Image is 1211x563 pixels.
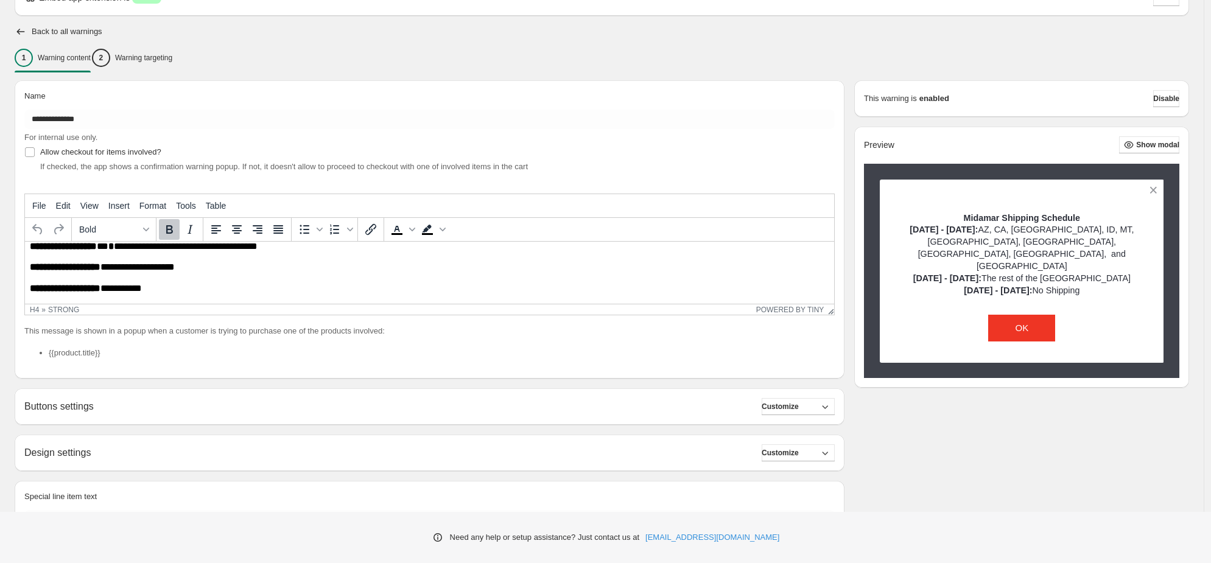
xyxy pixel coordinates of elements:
span: Format [139,201,166,211]
strong: [DATE] - [DATE]: [913,273,981,283]
span: Edit [56,201,71,211]
div: Bullet list [294,219,325,240]
h2: Buttons settings [24,400,94,412]
span: Insert [108,201,130,211]
span: Allow checkout for items involved? [40,147,161,156]
span: Show modal [1136,140,1179,150]
button: Bold [159,219,180,240]
p: This warning is [864,93,917,105]
span: Disable [1153,94,1179,103]
strong: [DATE] - [DATE]: [964,285,1032,295]
button: Show modal [1119,136,1179,153]
button: Undo [27,219,48,240]
span: Customize [762,402,799,411]
div: 2 [92,49,110,67]
button: Insert/edit link [360,219,381,240]
div: 1 [15,49,33,67]
span: View [80,201,99,211]
div: Background color [417,219,448,240]
div: » [41,306,46,314]
div: strong [48,306,79,314]
span: If checked, the app shows a confirmation warning popup. If not, it doesn't allow to proceed to ch... [40,162,528,171]
a: [EMAIL_ADDRESS][DOMAIN_NAME] [645,531,779,544]
button: Align right [247,219,268,240]
button: Align left [206,219,226,240]
li: {{product.title}} [49,347,835,359]
button: Align center [226,219,247,240]
strong: [DATE] - [DATE]: [910,225,978,234]
button: Redo [48,219,69,240]
span: Tools [176,201,196,211]
span: Customize [762,448,799,458]
button: Customize [762,398,835,415]
button: 1Warning content [15,45,91,71]
span: Bold [79,225,139,234]
p: Warning targeting [115,53,172,63]
span: Special line item text [24,492,97,501]
span: For internal use only. [24,133,97,142]
div: Text color [387,219,417,240]
span: Name [24,91,46,100]
p: Warning content [38,53,91,63]
button: 2Warning targeting [92,45,172,71]
h2: Back to all warnings [32,27,102,37]
button: Justify [268,219,289,240]
button: Customize [762,444,835,461]
span: File [32,201,46,211]
h2: Design settings [24,447,91,458]
div: h4 [30,306,39,314]
div: Resize [824,304,834,315]
p: AZ, CA, [GEOGRAPHIC_DATA], ID, MT, [GEOGRAPHIC_DATA], [GEOGRAPHIC_DATA], [GEOGRAPHIC_DATA], [GEOG... [901,223,1143,272]
strong: Midamar Shipping Schedule [964,213,1080,223]
span: Table [206,201,226,211]
p: The rest of the [GEOGRAPHIC_DATA] [901,272,1143,284]
button: Formats [74,219,153,240]
button: Italic [180,219,200,240]
button: OK [988,315,1055,341]
a: Powered by Tiny [756,306,824,314]
p: This message is shown in a popup when a customer is trying to purchase one of the products involved: [24,325,835,337]
div: Numbered list [325,219,355,240]
strong: enabled [919,93,949,105]
h2: Preview [864,140,894,150]
iframe: Rich Text Area [25,242,834,304]
button: Disable [1153,90,1179,107]
p: No Shipping [901,284,1143,296]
